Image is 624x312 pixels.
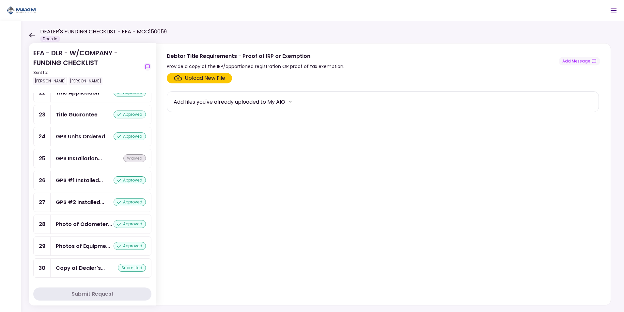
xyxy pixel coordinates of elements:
[114,111,146,118] div: approved
[559,57,600,65] button: show-messages
[56,111,98,119] div: Title Guarantee
[56,198,104,206] div: GPS #2 Installed & Pinged
[33,105,151,124] a: 23Title Guaranteeapproved
[123,154,146,162] div: waived
[167,73,232,83] span: Click here to upload the required document
[167,62,344,70] div: Provide a copy of the IRP/apportioned registration OR proof of tax exemption.
[33,258,151,278] a: 30Copy of Dealer's Warrantysubmitted
[56,264,105,272] div: Copy of Dealer's Warranty
[7,6,36,15] img: Partner icon
[56,154,102,163] div: GPS Installation Requested
[33,236,151,256] a: 29Photos of Equipment Exteriorapproved
[33,149,151,168] a: 25GPS Installation Requestedwaived
[33,287,151,301] button: Submit Request
[114,198,146,206] div: approved
[34,127,51,146] div: 24
[285,97,295,107] button: more
[34,171,51,190] div: 26
[33,193,151,212] a: 27GPS #2 Installed & Pingedapproved
[34,193,51,212] div: 27
[40,28,167,36] h1: DEALER'S FUNDING CHECKLIST - EFA - MCC150059
[114,242,146,250] div: approved
[56,132,105,141] div: GPS Units Ordered
[33,127,151,146] a: 24GPS Units Orderedapproved
[56,220,112,228] div: Photo of Odometer or Reefer hours
[33,77,67,85] div: [PERSON_NAME]
[33,70,141,76] div: Sent to:
[34,237,51,255] div: 29
[174,98,285,106] div: Add files you've already uploaded to My AIO
[34,105,51,124] div: 23
[606,3,621,18] button: Open menu
[71,290,114,298] div: Submit Request
[114,176,146,184] div: approved
[33,215,151,234] a: 28Photo of Odometer or Reefer hoursapproved
[34,259,51,277] div: 30
[33,171,151,190] a: 26GPS #1 Installed & Pingedapproved
[56,242,110,250] div: Photos of Equipment Exterior
[118,264,146,272] div: submitted
[114,132,146,140] div: approved
[56,176,103,184] div: GPS #1 Installed & Pinged
[167,52,344,60] div: Debtor Title Requirements - Proof of IRP or Exemption
[34,215,51,234] div: 28
[69,77,102,85] div: [PERSON_NAME]
[40,36,60,42] div: Docs In
[33,48,141,85] div: EFA - DLR - W/COMPANY - FUNDING CHECKLIST
[144,63,151,71] button: show-messages
[185,74,225,82] div: Upload New File
[34,149,51,168] div: 25
[156,43,611,305] div: Debtor Title Requirements - Proof of IRP or ExemptionProvide a copy of the IRP/apportioned regist...
[114,220,146,228] div: approved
